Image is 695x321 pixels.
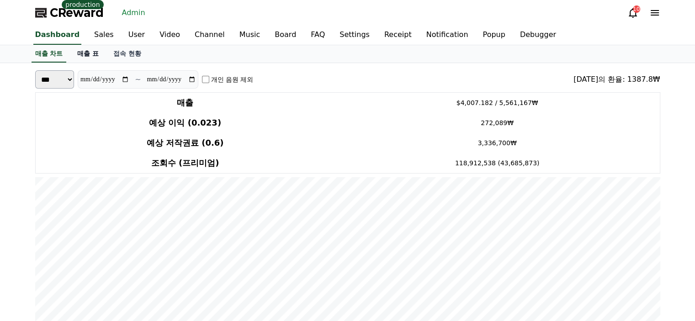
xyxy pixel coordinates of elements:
[50,5,104,20] span: CReward
[39,96,331,109] h4: 매출
[39,157,331,169] h4: 조회수 (프리미엄)
[70,45,106,63] a: 매출 표
[335,93,660,113] td: $4,007.182 / 5,561,167₩
[152,26,187,45] a: Video
[135,74,141,85] p: ~
[135,270,158,277] span: Settings
[232,26,268,45] a: Music
[32,45,67,63] a: 매출 차트
[118,5,149,20] a: Admin
[267,26,303,45] a: Board
[39,137,331,149] h4: 예상 저작권료 (0.6)
[35,5,104,20] a: CReward
[633,5,640,13] div: 10
[121,26,152,45] a: User
[33,26,82,45] a: Dashboard
[377,26,419,45] a: Receipt
[303,26,332,45] a: FAQ
[475,26,512,45] a: Popup
[335,133,660,153] td: 3,336,700₩
[76,270,103,278] span: Messages
[106,45,149,63] a: 접속 현황
[118,256,175,279] a: Settings
[332,26,377,45] a: Settings
[60,256,118,279] a: Messages
[573,74,660,85] div: [DATE]의 환율: 1387.8₩
[627,7,638,18] a: 10
[87,26,121,45] a: Sales
[513,26,563,45] a: Debugger
[3,256,60,279] a: Home
[419,26,476,45] a: Notification
[23,270,39,277] span: Home
[211,75,254,84] label: 개인 음원 제외
[39,116,331,129] h4: 예상 이익 (0.023)
[335,113,660,133] td: 272,089₩
[187,26,232,45] a: Channel
[335,153,660,174] td: 118,912,538 (43,685,873)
